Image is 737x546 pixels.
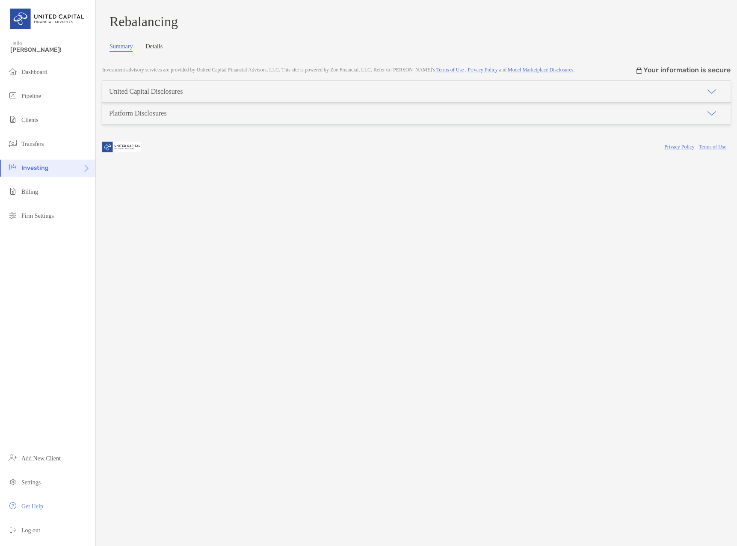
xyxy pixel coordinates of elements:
[21,213,54,219] span: Firm Settings
[664,144,694,150] a: Privacy Policy
[8,162,18,172] img: investing icon
[8,66,18,77] img: dashboard icon
[436,67,464,73] a: Terms of Use
[8,525,18,535] img: logout icon
[21,164,49,172] span: Investing
[21,455,61,462] span: Add New Client
[8,453,18,463] img: add_new_client icon
[21,479,41,486] span: Settings
[8,186,18,196] img: billing icon
[21,527,40,534] span: Log out
[699,144,726,150] a: Terms of Use
[8,138,18,148] img: transfers icon
[102,67,574,73] p: Investment advisory services are provided by United Capital Financial Advisors, LLC . This site i...
[508,67,573,73] a: Model Marketplace Disclosures
[8,210,18,220] img: firm-settings icon
[707,86,717,97] img: icon arrow
[145,43,163,52] a: Details
[8,477,18,487] img: settings icon
[8,501,18,511] img: get-help icon
[21,141,44,147] span: Transfers
[102,137,141,157] img: company logo
[110,43,133,52] a: Summary
[643,66,731,74] p: Your information is secure
[109,110,167,117] div: Platform Disclosures
[8,90,18,101] img: pipeline icon
[21,503,43,510] span: Get Help
[21,117,38,123] span: Clients
[468,67,497,73] a: Privacy Policy
[21,93,41,99] span: Pipeline
[110,14,723,30] h3: Rebalancing
[10,3,85,34] img: United Capital Logo
[8,114,18,125] img: clients icon
[10,46,90,53] span: [PERSON_NAME]!
[21,69,47,75] span: Dashboard
[109,88,183,95] div: United Capital Disclosures
[707,108,717,119] img: icon arrow
[21,189,38,195] span: Billing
